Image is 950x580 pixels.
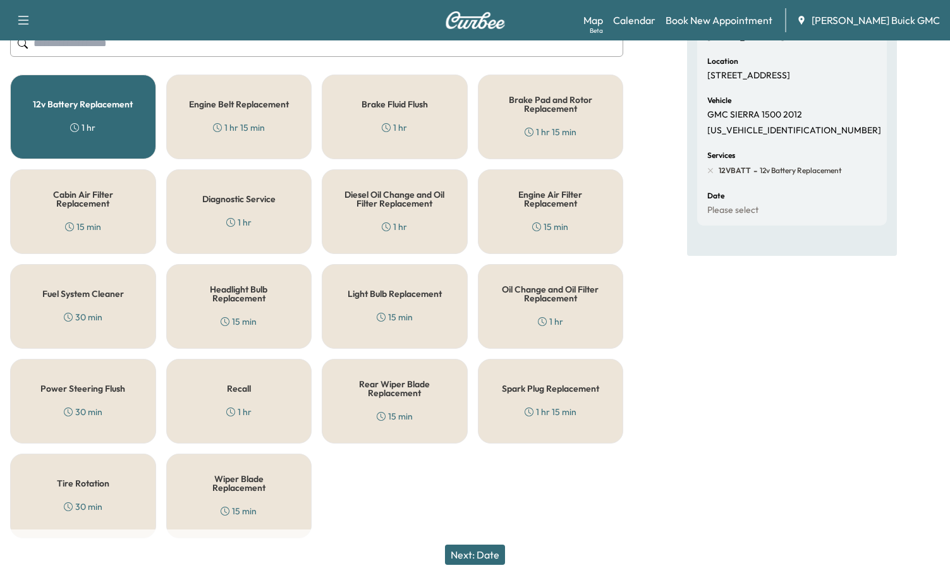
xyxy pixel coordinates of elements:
[213,121,265,134] div: 1 hr 15 min
[377,410,413,423] div: 15 min
[227,384,251,393] h5: Recall
[64,311,102,323] div: 30 min
[382,121,407,134] div: 1 hr
[64,406,102,418] div: 30 min
[57,479,109,488] h5: Tire Rotation
[31,190,135,208] h5: Cabin Air Filter Replacement
[221,315,257,328] div: 15 min
[64,500,102,513] div: 30 min
[525,126,576,138] div: 1 hr 15 min
[751,164,757,177] span: -
[583,13,603,28] a: MapBeta
[226,216,252,229] div: 1 hr
[187,474,291,492] h5: Wiper Blade Replacement
[719,166,751,176] span: 12VBATT
[187,285,291,303] h5: Headlight Bulb Replacement
[499,285,603,303] h5: Oil Change and Oil Filter Replacement
[70,121,95,134] div: 1 hr
[707,97,731,104] h6: Vehicle
[707,152,735,159] h6: Services
[499,95,603,113] h5: Brake Pad and Rotor Replacement
[445,545,505,565] button: Next: Date
[362,100,428,109] h5: Brake Fluid Flush
[40,384,125,393] h5: Power Steering Flush
[707,205,758,216] p: Please select
[707,57,738,65] h6: Location
[502,384,599,393] h5: Spark Plug Replacement
[348,289,442,298] h5: Light Bulb Replacement
[221,505,257,517] div: 15 min
[707,192,724,200] h6: Date
[666,13,772,28] a: Book New Appointment
[189,100,289,109] h5: Engine Belt Replacement
[343,380,447,397] h5: Rear Wiper Blade Replacement
[757,166,842,176] span: 12v Battery Replacement
[812,13,940,28] span: [PERSON_NAME] Buick GMC
[525,406,576,418] div: 1 hr 15 min
[377,311,413,323] div: 15 min
[590,26,603,35] div: Beta
[226,406,252,418] div: 1 hr
[445,11,506,29] img: Curbee Logo
[65,221,101,233] div: 15 min
[499,190,603,208] h5: Engine Air Filter Replacement
[343,190,447,208] h5: Diesel Oil Change and Oil Filter Replacement
[33,100,133,109] h5: 12v Battery Replacement
[707,125,881,136] p: [US_VEHICLE_IDENTIFICATION_NUMBER]
[613,13,655,28] a: Calendar
[538,315,563,328] div: 1 hr
[532,221,568,233] div: 15 min
[707,70,790,82] p: [STREET_ADDRESS]
[382,221,407,233] div: 1 hr
[202,195,276,203] h5: Diagnostic Service
[707,109,802,121] p: GMC SIERRA 1500 2012
[42,289,124,298] h5: Fuel System Cleaner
